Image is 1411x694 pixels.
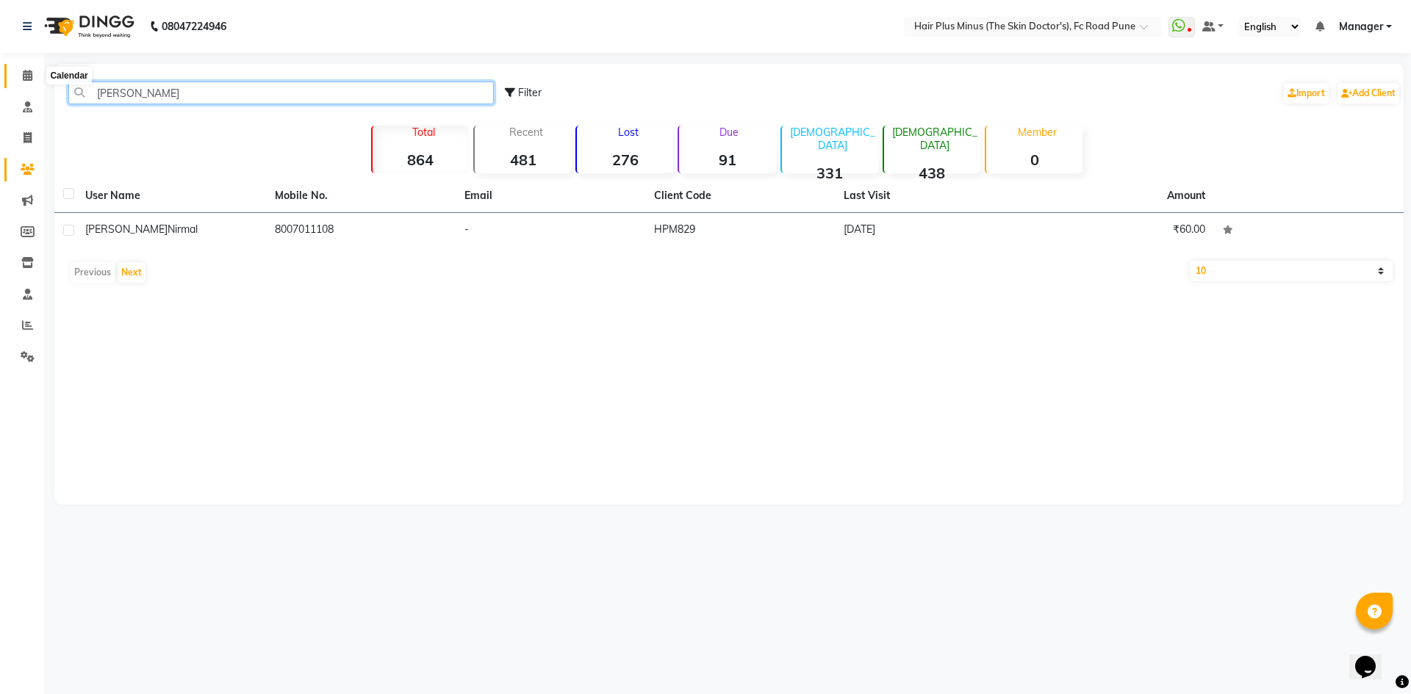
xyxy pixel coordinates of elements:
img: logo [37,6,138,47]
strong: 91 [679,151,775,169]
span: nirmal [168,223,198,236]
span: Manager [1339,19,1383,35]
a: Import [1284,83,1329,104]
a: Add Client [1338,83,1399,104]
td: HPM829 [645,213,835,249]
th: User Name [76,179,266,213]
p: Member [992,126,1083,139]
strong: 276 [577,151,673,169]
strong: 481 [475,151,571,169]
td: ₹60.00 [1024,213,1214,249]
span: Filter [518,86,542,99]
p: [DEMOGRAPHIC_DATA] [890,126,980,152]
td: [DATE] [835,213,1024,249]
strong: 864 [373,151,469,169]
div: Calendar [46,67,91,84]
p: Total [378,126,469,139]
th: Last Visit [835,179,1024,213]
th: Amount [1158,179,1214,212]
td: - [456,213,645,249]
th: Mobile No. [266,179,456,213]
strong: 438 [884,164,980,182]
b: 08047224946 [162,6,226,47]
td: 8007011108 [266,213,456,249]
th: Client Code [645,179,835,213]
span: [PERSON_NAME] [85,223,168,236]
p: Recent [481,126,571,139]
button: Next [118,262,146,283]
strong: 0 [986,151,1083,169]
p: [DEMOGRAPHIC_DATA] [788,126,878,152]
iframe: chat widget [1349,635,1396,679]
th: Email [456,179,645,213]
p: Lost [583,126,673,139]
strong: 331 [782,164,878,182]
input: Search by Name/Mobile/Email/Code [68,82,494,104]
p: Due [682,126,775,139]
